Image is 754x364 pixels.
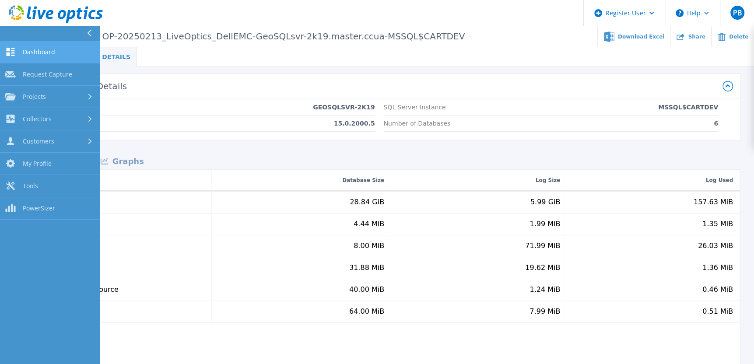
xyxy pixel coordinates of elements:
[334,120,375,127] p: 15.0.2000.5
[733,9,741,16] span: PB
[23,137,54,145] span: Customers
[618,34,664,39] span: Download Excel
[349,308,384,315] div: 64.00 MiB
[41,31,465,42] p: SQL Server
[23,160,52,168] span: My Profile
[714,120,718,127] p: 6
[23,48,55,56] span: Dashboard
[354,220,384,228] div: 4.44 MiB
[354,242,384,250] div: 8.00 MiB
[96,31,465,42] span: OP-20250213_LiveOptics_DellEMC-GeoSQLsvr-2k19.master.ccua-MSSQL$CARTDEV
[349,286,384,294] div: 40.00 MiB
[94,154,150,170] div: Graphs
[23,204,55,212] span: PowerSizer
[688,34,705,39] span: Share
[349,264,384,272] div: 31.88 MiB
[706,175,733,185] div: Log Used
[525,242,560,250] div: 71.99 MiB
[702,286,733,294] div: 0.46 MiB
[350,198,384,206] div: 28.84 GiB
[384,120,451,127] p: Number of Databases
[102,54,130,60] span: Details
[702,220,733,228] div: 1.35 MiB
[384,104,446,111] p: SQL Server Instance
[698,242,733,250] div: 26.03 MiB
[313,104,375,111] p: GEOSQLSVR-2K19
[702,308,733,315] div: 0.51 MiB
[23,93,46,101] span: Projects
[530,198,561,206] div: 5.99 GiB
[702,264,733,272] div: 1.36 MiB
[530,220,560,228] div: 1.99 MiB
[536,175,561,185] div: Log Size
[530,286,560,294] div: 1.24 MiB
[694,198,733,206] div: 157.63 MiB
[23,115,52,123] span: Collectors
[729,34,748,39] span: Delete
[525,264,560,272] div: 19.62 MiB
[23,182,38,190] span: Tools
[530,308,560,315] div: 7.99 MiB
[23,70,72,78] span: Request Capture
[658,104,718,111] p: MSSQL$CARTDEV
[342,175,384,185] div: Database Size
